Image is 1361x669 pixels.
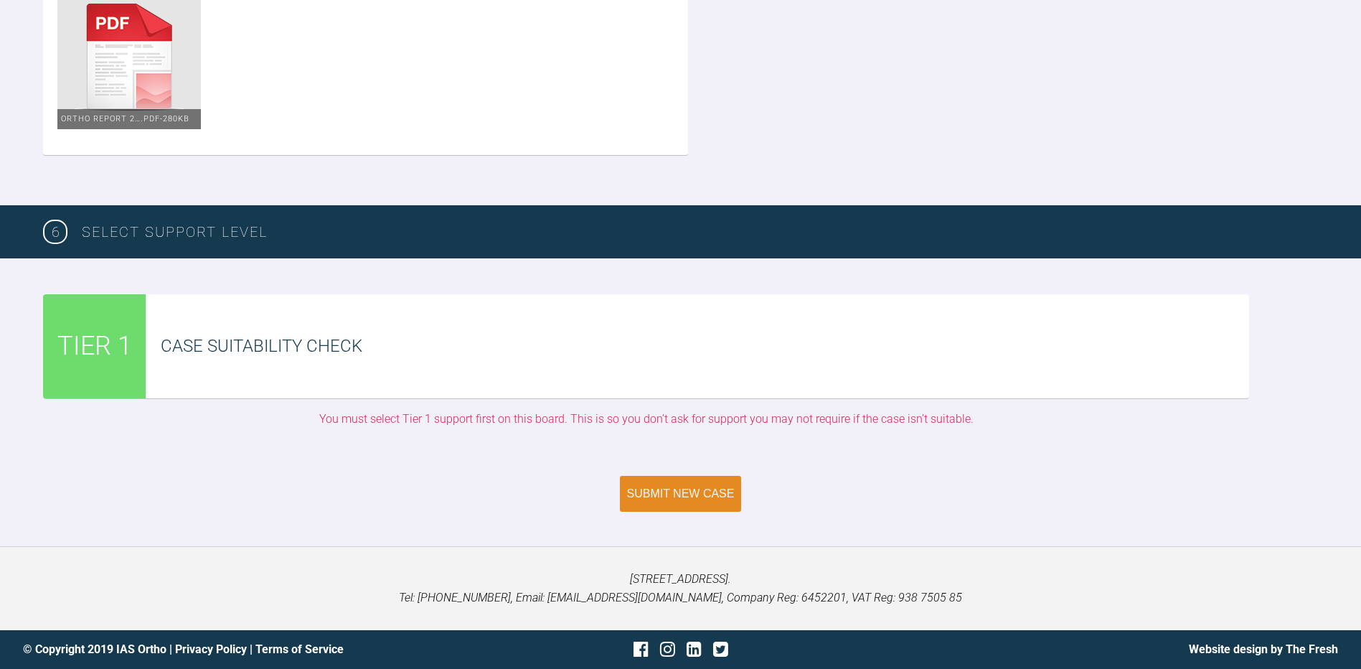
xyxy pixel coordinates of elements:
button: Submit New Case [620,476,742,512]
div: Submit New Case [627,487,735,500]
div: Case Suitability Check [161,332,1249,360]
a: Terms of Service [255,642,344,656]
span: 6 [43,220,67,244]
span: Ortho report 2….pdf - 280KB [61,114,189,123]
div: You must select Tier 1 support first on this board. This is so you don’t ask for support you may ... [43,410,1249,429]
span: TIER 1 [57,326,132,368]
a: Website design by The Fresh [1189,642,1338,656]
div: © Copyright 2019 IAS Ortho | | [23,640,461,659]
a: Privacy Policy [175,642,247,656]
p: [STREET_ADDRESS]. Tel: [PHONE_NUMBER], Email: [EMAIL_ADDRESS][DOMAIN_NAME], Company Reg: 6452201,... [23,570,1338,607]
h3: SELECT SUPPORT LEVEL [82,220,1318,243]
